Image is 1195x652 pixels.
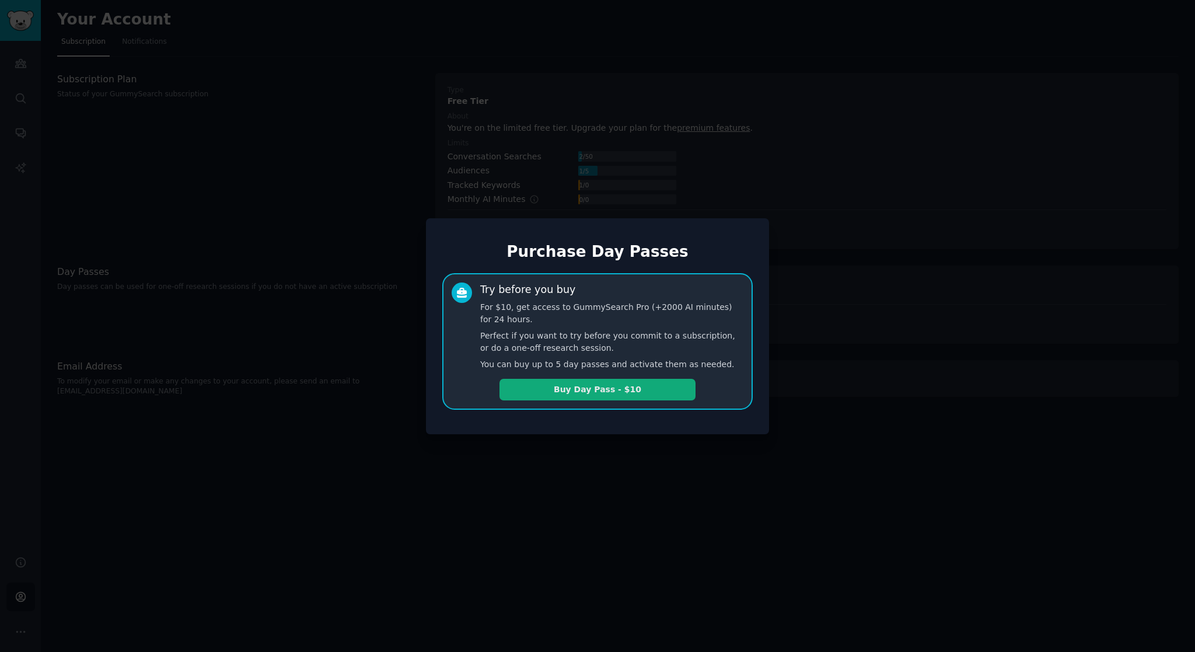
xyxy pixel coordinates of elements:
p: You can buy up to 5 day passes and activate them as needed. [480,358,743,371]
p: Perfect if you want to try before you commit to a subscription, or do a one-off research session. [480,330,743,354]
h1: Purchase Day Passes [442,243,753,262]
button: Buy Day Pass - $10 [499,379,696,400]
div: Try before you buy [480,283,575,297]
p: For $10, get access to GummySearch Pro (+2000 AI minutes) for 24 hours. [480,301,743,326]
